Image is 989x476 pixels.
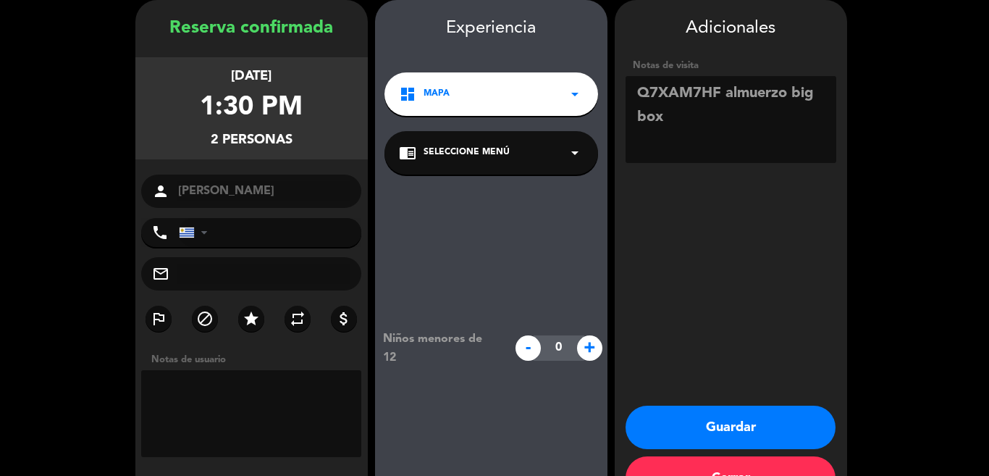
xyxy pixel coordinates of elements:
i: star [243,310,260,327]
i: outlined_flag [150,310,167,327]
span: Seleccione Menú [424,146,510,160]
i: person [152,183,169,200]
i: mail_outline [152,265,169,283]
span: MAPA [424,87,450,101]
div: 2 personas [211,130,293,151]
i: block [196,310,214,327]
i: dashboard [399,85,416,103]
div: Uruguay: +598 [180,219,213,246]
div: Reserva confirmada [135,14,368,43]
span: + [577,335,602,361]
button: Guardar [626,406,836,449]
div: [DATE] [231,66,272,87]
i: phone [151,224,169,241]
div: 1:30 PM [200,87,303,130]
div: Experiencia [375,14,607,43]
div: Adicionales [626,14,836,43]
div: Notas de visita [626,58,836,73]
span: - [515,335,541,361]
i: arrow_drop_down [566,85,584,103]
div: Notas de usuario [144,352,368,367]
i: repeat [289,310,306,327]
i: arrow_drop_down [566,144,584,162]
i: chrome_reader_mode [399,144,416,162]
div: Niños menores de 12 [372,330,508,367]
i: attach_money [335,310,353,327]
